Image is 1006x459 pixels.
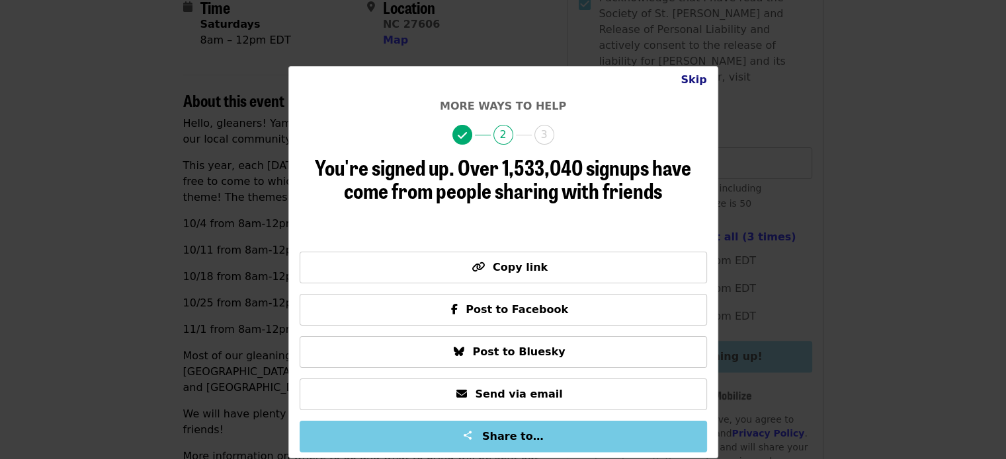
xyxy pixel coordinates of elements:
[300,336,707,368] button: Post to Bluesky
[454,345,464,358] i: bluesky icon
[300,378,707,410] button: Send via email
[300,252,707,283] button: Copy link
[493,125,513,145] span: 2
[534,125,554,145] span: 3
[300,294,707,326] button: Post to Facebook
[475,388,562,400] span: Send via email
[300,421,707,452] button: Share to…
[456,388,467,400] i: envelope icon
[315,151,454,182] span: You're signed up.
[670,67,717,93] button: Close
[462,430,473,441] img: Share
[344,151,691,205] span: Over 1,533,040 signups have come from people sharing with friends
[451,303,458,316] i: facebook-f icon
[440,100,566,112] span: More ways to help
[472,345,565,358] span: Post to Bluesky
[466,303,568,316] span: Post to Facebook
[482,430,544,442] span: Share to…
[472,261,485,273] i: link icon
[458,129,467,142] i: check icon
[493,261,548,273] span: Copy link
